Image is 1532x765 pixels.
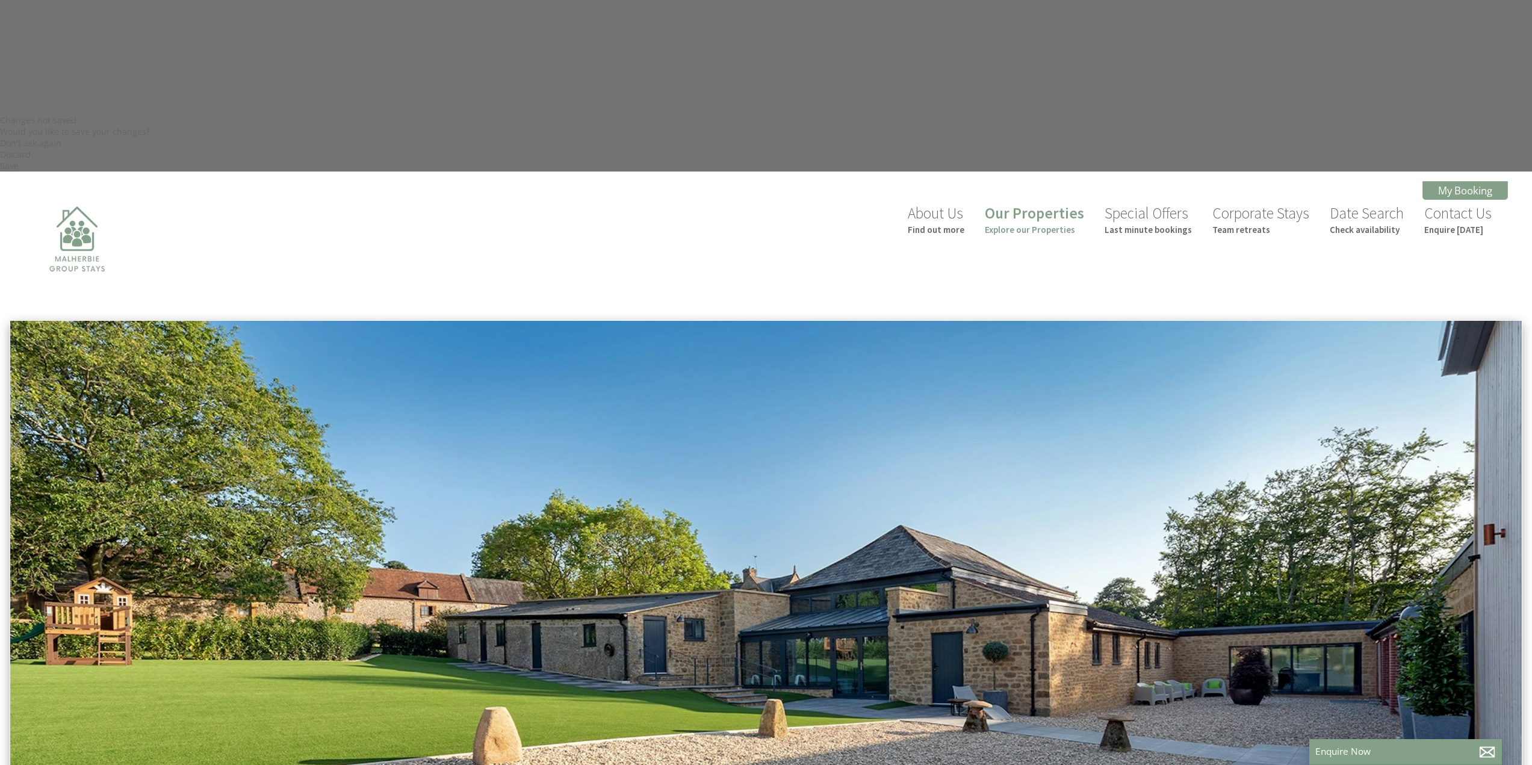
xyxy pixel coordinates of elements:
a: Corporate StaysTeam retreats [1212,203,1309,235]
small: Explore our Properties [985,224,1084,235]
img: Malherbie Group Stays [17,199,137,319]
a: Special OffersLast minute bookings [1105,203,1192,235]
small: Enquire [DATE] [1424,224,1492,235]
small: Team retreats [1212,224,1309,235]
a: Contact UsEnquire [DATE] [1424,203,1492,235]
small: Check availability [1330,224,1404,235]
small: Last minute bookings [1105,224,1192,235]
a: About UsFind out more [908,203,964,235]
a: Our PropertiesExplore our Properties [985,203,1084,235]
small: Find out more [908,224,964,235]
a: Date SearchCheck availability [1330,203,1404,235]
p: Enquire Now [1315,745,1496,758]
a: My Booking [1422,181,1508,200]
